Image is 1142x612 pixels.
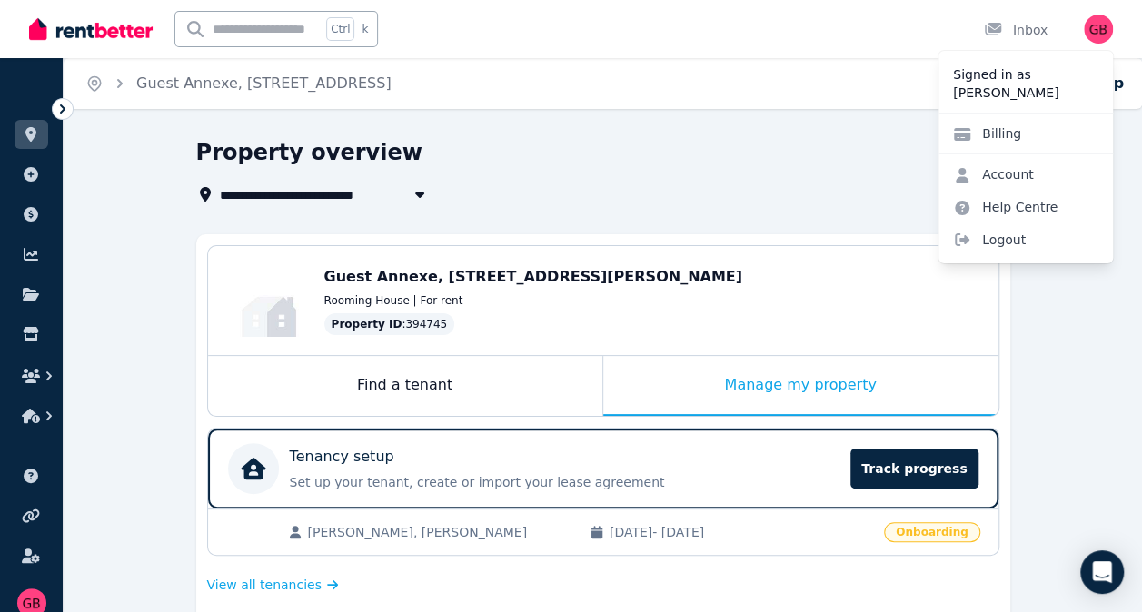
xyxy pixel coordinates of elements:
span: k [362,22,368,36]
span: Guest Annexe, [STREET_ADDRESS][PERSON_NAME] [324,268,742,285]
span: Rooming House | For rent [324,293,463,308]
span: Track progress [850,449,978,489]
div: Manage my property [603,356,998,416]
img: RentBetter [29,15,153,43]
div: : 394745 [324,313,455,335]
a: Guest Annexe, [STREET_ADDRESS] [136,74,392,92]
a: Billing [938,117,1036,150]
span: Ctrl [326,17,354,41]
p: Signed in as [953,65,1098,84]
h1: Property overview [196,138,422,167]
span: View all tenancies [207,576,322,594]
a: Help Centre [938,191,1072,223]
div: Open Intercom Messenger [1080,550,1124,594]
span: [DATE] - [DATE] [610,523,873,541]
span: Onboarding [884,522,979,542]
span: Logout [938,223,1113,256]
a: View all tenancies [207,576,339,594]
span: Property ID [332,317,402,331]
p: [PERSON_NAME] [953,84,1098,102]
div: Find a tenant [208,356,602,416]
nav: Breadcrumb [64,58,413,109]
a: Tenancy setupSet up your tenant, create or import your lease agreementTrack progress [208,429,998,508]
a: Account [938,158,1048,191]
span: [PERSON_NAME], [PERSON_NAME] [308,523,571,541]
div: Inbox [984,21,1048,39]
p: Tenancy setup [290,446,394,468]
p: Set up your tenant, create or import your lease agreement [290,473,840,491]
img: Gemma Birch [1084,15,1113,44]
